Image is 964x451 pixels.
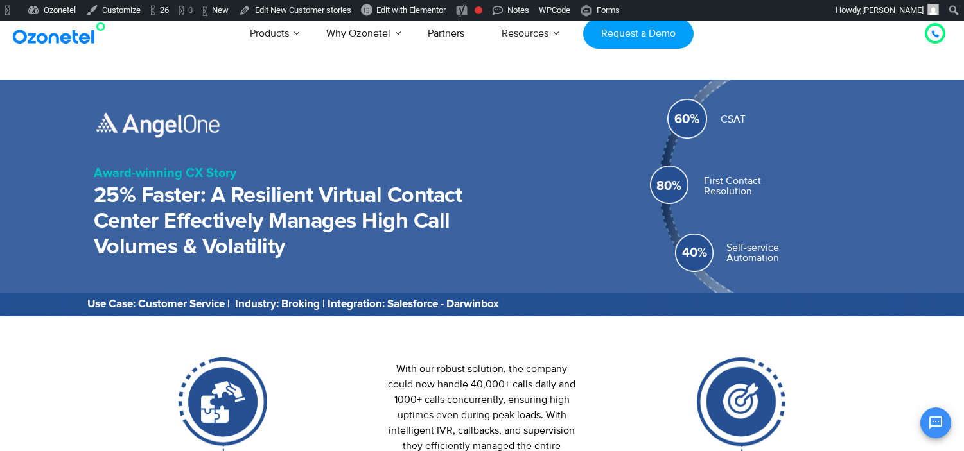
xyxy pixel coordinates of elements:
a: Partners [409,12,483,55]
a: Products [231,12,308,55]
a: Why Ozonetel [308,12,409,55]
h5: 60% [640,113,733,126]
span: Edit with Elementor [376,5,446,15]
a: Request a Demo [583,19,693,49]
h6: Use Case: Customer Service | Industry: Broking | Integration: Salesforce - Darwinbox [87,299,877,310]
div: CSAT [721,114,870,124]
div: Self-service Automation [726,243,870,263]
div: Focus keyphrase not set [475,6,482,14]
span: [PERSON_NAME] [862,5,924,15]
a: Resources [483,12,567,55]
h5: Award-winning CX Story [94,167,615,180]
h5: 40% [634,246,755,259]
h5: 80% [644,180,695,192]
button: Open chat [920,407,951,438]
div: First Contact Resolution [704,176,870,196]
h2: 25% Faster: A Resilient Virtual Contact Center Effectively Manages High Call Volumes & Volatility [94,183,511,260]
